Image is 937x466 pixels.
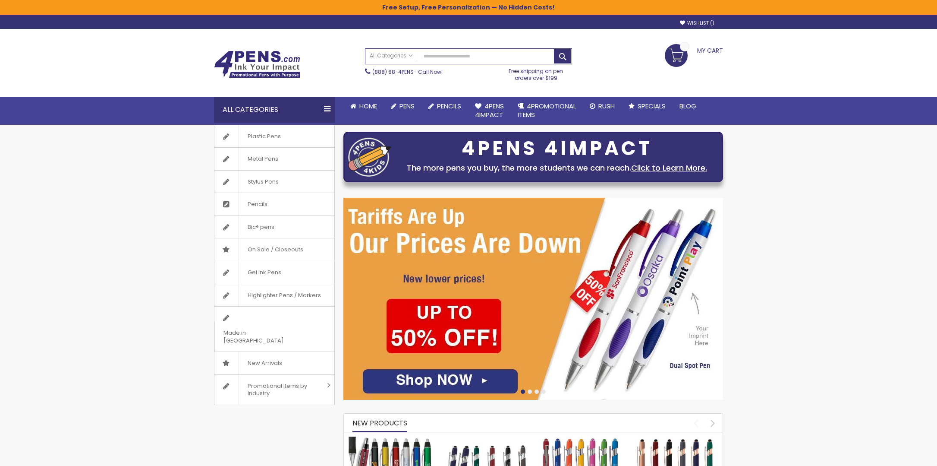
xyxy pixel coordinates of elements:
a: Pens [384,97,421,116]
span: Highlighter Pens / Markers [239,284,330,307]
div: 4PENS 4IMPACT [396,139,718,158]
a: Promotional Items by Industry [214,375,334,405]
a: (888) 88-4PENS [372,68,414,76]
span: Pencils [239,193,276,216]
span: Specials [638,101,666,111]
a: Plastic Pens [214,125,334,148]
span: Promotional Items by Industry [239,375,324,405]
span: Pencils [437,101,461,111]
span: Bic® pens [239,216,283,238]
div: All Categories [214,97,335,123]
span: Plastic Pens [239,125,289,148]
span: 4PROMOTIONAL ITEMS [518,101,576,119]
a: Bic® pens [214,216,334,238]
div: Free shipping on pen orders over $199 [500,64,572,82]
a: Stylus Pens [214,171,334,193]
span: 4Pens 4impact [475,101,504,119]
span: Made in [GEOGRAPHIC_DATA] [214,322,313,352]
a: Blog [673,97,703,116]
span: Metal Pens [239,148,287,170]
div: prev [689,415,704,431]
a: Ellipse Softy Brights with Stylus Pen - Laser [538,436,624,444]
span: Home [359,101,377,111]
a: The Barton Custom Pens Special Offer [348,436,434,444]
span: Pens [399,101,415,111]
span: - Call Now! [372,68,443,76]
a: Highlighter Pens / Markers [214,284,334,307]
span: All Categories [370,52,413,59]
span: Rush [598,101,615,111]
div: The more pens you buy, the more students we can reach. [396,162,718,174]
span: On Sale / Closeouts [239,238,312,261]
a: Pencils [421,97,468,116]
a: On Sale / Closeouts [214,238,334,261]
a: Wishlist [680,20,714,26]
a: Gel Ink Pens [214,261,334,284]
img: 4Pens Custom Pens and Promotional Products [214,51,300,78]
a: Metal Pens [214,148,334,170]
a: Home [343,97,384,116]
a: 4Pens4impact [468,97,511,125]
a: All Categories [365,49,417,63]
img: /cheap-promotional-products.html [343,198,723,400]
a: Click to Learn More. [631,162,707,173]
span: New Arrivals [239,352,291,374]
a: 4PROMOTIONALITEMS [511,97,583,125]
span: New Products [352,418,407,428]
span: Stylus Pens [239,171,287,193]
a: Specials [622,97,673,116]
span: Blog [679,101,696,111]
a: Rush [583,97,622,116]
a: Ellipse Softy Rose Gold Classic with Stylus Pen - Silver Laser [632,436,719,444]
a: Custom Soft Touch Metal Pen - Stylus Top [443,436,529,444]
a: Pencils [214,193,334,216]
a: Made in [GEOGRAPHIC_DATA] [214,307,334,352]
img: four_pen_logo.png [348,137,391,177]
div: next [705,415,720,431]
a: New Arrivals [214,352,334,374]
span: Gel Ink Pens [239,261,290,284]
